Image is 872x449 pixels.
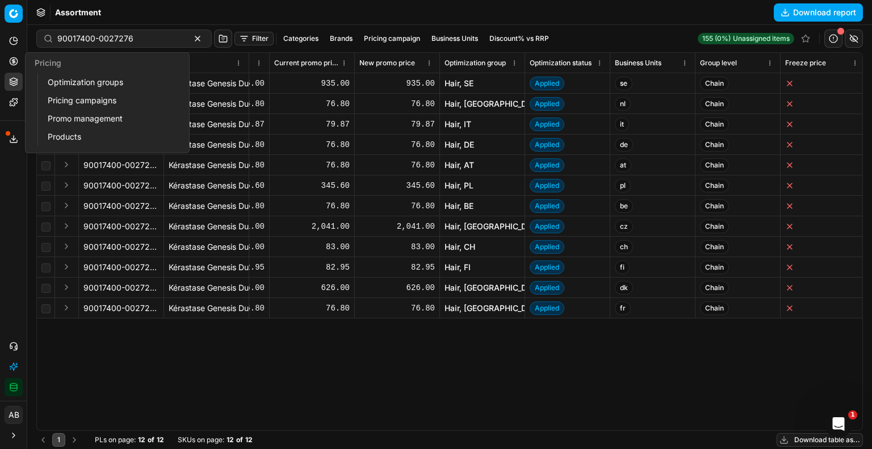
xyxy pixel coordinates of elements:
span: Chain [700,261,729,274]
div: 76.80 [359,303,435,314]
span: Chain [700,179,729,192]
span: 90017400-0027276 [83,160,159,171]
div: 345.60 [359,180,435,191]
span: pl [615,179,631,192]
button: Expand [60,260,73,274]
a: Pricing campaigns [43,93,175,108]
span: Applied [530,240,564,254]
button: Categories [279,32,323,45]
a: Hair, [GEOGRAPHIC_DATA] [445,98,544,110]
a: Hair, DE [445,139,474,150]
span: Chain [700,199,729,213]
button: Discount% vs RRP [485,32,554,45]
strong: 12 [245,435,253,444]
span: dk [615,281,633,295]
div: 79.87 [359,119,435,130]
span: it [615,118,629,131]
span: SKUs on page : [178,435,224,444]
span: de [615,138,633,152]
div: 76.80 [274,303,350,314]
button: Pricing campaign [359,32,425,45]
span: Applied [530,301,564,315]
span: be [615,199,633,213]
span: 90017400-0027276 [83,303,159,314]
span: Assortment [55,7,101,18]
span: Applied [530,77,564,90]
button: AB [5,406,23,424]
span: Pricing [35,58,61,68]
div: 76.80 [359,200,435,212]
div: Kérastase Genesis Duo XMas Set Haarpflegeset 1 Stk [169,98,244,110]
span: se [615,77,632,90]
div: Kérastase Genesis Duo XMas Set Haarpflegeset 1 Stk [169,139,244,150]
span: 90017400-0027276 [83,282,159,293]
a: Hair, AT [445,160,474,171]
span: Optimization status [530,58,592,68]
strong: 12 [157,435,164,444]
a: 155 (0%)Unassigned items [698,33,794,44]
div: 76.80 [274,200,350,212]
button: Expand [60,199,73,212]
div: 83.00 [359,241,435,253]
span: 1 [848,410,857,419]
iframe: Intercom live chat [825,410,852,438]
button: Expand [60,280,73,294]
span: Applied [530,118,564,131]
strong: 12 [227,435,234,444]
span: Chain [700,281,729,295]
span: Optimization group [445,58,506,68]
div: 935.00 [274,78,350,89]
span: AB [5,406,22,423]
span: Business Units [615,58,661,68]
span: nl [615,97,631,111]
div: 82.95 [359,262,435,273]
span: Chain [700,77,729,90]
button: Expand [60,219,73,233]
a: Hair, CH [445,241,475,253]
div: Kérastase Genesis Duo XMas Set Haarpflegeset 1 Stk [169,262,244,273]
div: Kérastase Genesis Duo XMas Set Haarpflegeset 1 Stk [169,241,244,253]
span: Applied [530,158,564,172]
div: 82.95 [274,262,350,273]
div: Kérastase Genesis Duo XMas Set Haarpflegeset 1 Stk [169,180,244,191]
span: Freeze price [785,58,826,68]
a: Hair, [GEOGRAPHIC_DATA] [445,282,544,293]
span: 90017400-0027276 [83,241,159,253]
span: ch [615,240,633,254]
button: Expand [60,178,73,192]
a: Hair, PL [445,180,473,191]
button: Business Units [427,32,483,45]
a: Hair, SE [445,78,473,89]
span: cz [615,220,633,233]
nav: pagination [36,433,81,447]
div: 345.60 [274,180,350,191]
div: 76.80 [359,160,435,171]
div: Kérastase Genesis Duo XMas Set Haarpflegeset 1 Stk [169,282,244,293]
button: Download report [774,3,863,22]
div: Kérastase Genesis Duo XMas Set Haarpflegeset 1 Stk [169,303,244,314]
span: 90017400-0027276 [83,180,159,191]
span: 90017400-0027276 [83,200,159,212]
span: Chain [700,301,729,315]
button: Go to next page [68,433,81,447]
span: Applied [530,138,564,152]
span: PLs on page : [95,435,136,444]
span: Current promo price [274,58,338,68]
strong: of [148,435,154,444]
button: 1 [52,433,65,447]
span: Applied [530,261,564,274]
span: New promo price [359,58,415,68]
span: Chain [700,138,729,152]
div: Kérastase Genesis Duo XMas Set Haarpflegeset 1 Stk [169,78,244,89]
div: 76.80 [359,98,435,110]
span: Chain [700,118,729,131]
button: Brands [325,32,357,45]
div: 935.00 [359,78,435,89]
span: Chain [700,158,729,172]
span: Chain [700,240,729,254]
a: Hair, IT [445,119,471,130]
div: Kérastase Genesis Duo XMas Set Haarpflegeset 1 Stk [169,160,244,171]
button: Expand [60,240,73,253]
button: Go to previous page [36,433,50,447]
strong: 12 [138,435,145,444]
